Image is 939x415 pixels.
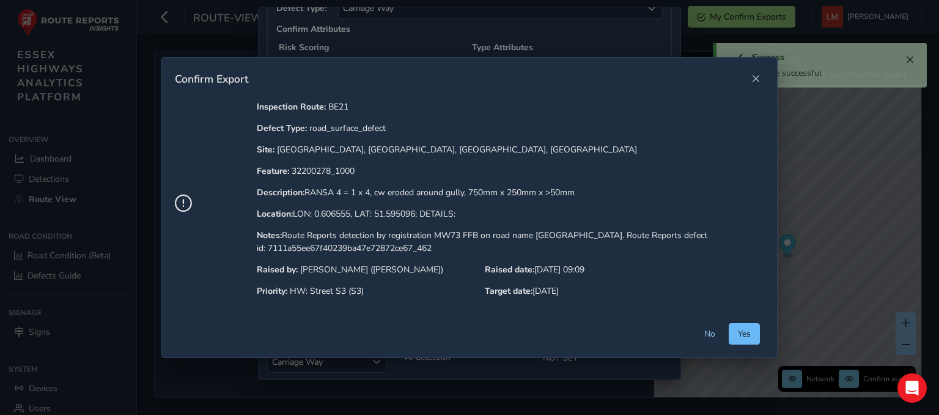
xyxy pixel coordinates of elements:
[257,122,707,135] p: road_surface_defect
[695,323,724,345] button: No
[257,229,707,255] p: Route Reports detection by registration MW73 FFB on road name [GEOGRAPHIC_DATA]. Route Reports de...
[485,264,534,275] strong: Raised date:
[257,100,707,113] p: BE21
[257,264,298,275] strong: Raised by:
[257,207,707,220] p: LON: 0.606555, LAT: 51.595096; DETAILS:
[257,101,326,113] strong: Inspection Route:
[485,285,532,297] strong: Target date:
[738,328,751,340] span: Yes
[257,285,287,297] strong: Priority:
[257,144,274,155] strong: Site:
[729,323,760,345] button: Yes
[747,70,764,88] button: Close
[257,230,282,241] strong: Notes:
[485,263,708,285] p: [DATE] 09:09
[257,208,293,220] strong: Location:
[257,165,707,178] p: 32200278_1000
[175,72,747,86] div: Confirm Export
[704,328,715,340] span: No
[257,186,707,199] p: RANSA 4 = 1 x 4, cw eroded around gully, 750mm x 250mm x >50mm
[257,122,307,134] strong: Defect Type:
[257,143,707,156] p: [GEOGRAPHIC_DATA], [GEOGRAPHIC_DATA], [GEOGRAPHIC_DATA], [GEOGRAPHIC_DATA]
[257,285,480,297] p: HW: Street S3 (S3)
[485,285,708,306] p: [DATE]
[257,165,289,177] strong: Feature:
[257,187,304,198] strong: Description:
[257,263,480,276] p: [PERSON_NAME] ([PERSON_NAME])
[897,373,927,403] div: Open Intercom Messenger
